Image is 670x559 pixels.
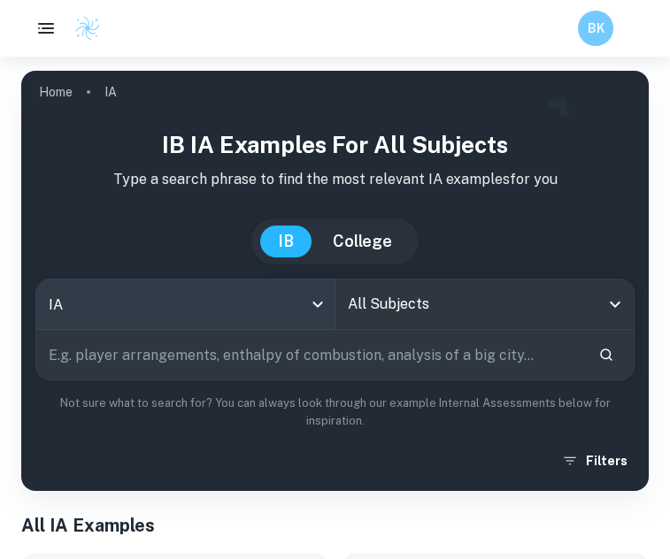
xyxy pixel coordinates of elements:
[603,292,628,317] button: Open
[64,15,101,42] a: Clastify logo
[260,226,312,257] button: IB
[36,330,584,379] input: E.g. player arrangements, enthalpy of combustion, analysis of a big city...
[315,226,410,257] button: College
[36,279,335,329] div: IA
[21,71,649,491] img: profile cover
[35,127,635,162] h1: IB IA examples for all subjects
[74,15,101,42] img: Clastify logo
[591,340,621,370] button: Search
[35,394,635,431] p: Not sure what to search for? You can always look through our example Internal Assessments below f...
[21,512,649,539] h1: All IA Examples
[39,80,73,104] a: Home
[578,11,613,46] button: BK
[558,445,635,477] button: Filters
[104,82,117,102] p: IA
[586,19,606,38] h6: BK
[35,169,635,190] p: Type a search phrase to find the most relevant IA examples for you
